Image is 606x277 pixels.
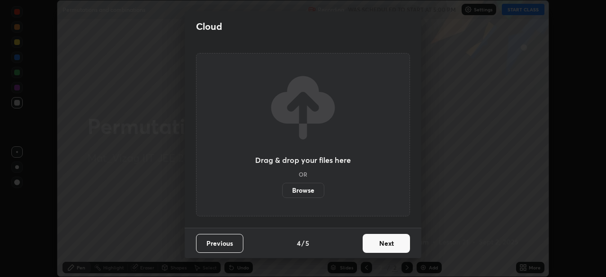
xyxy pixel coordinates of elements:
[302,238,304,248] h4: /
[196,234,243,253] button: Previous
[363,234,410,253] button: Next
[297,238,301,248] h4: 4
[299,171,307,177] h5: OR
[196,20,222,33] h2: Cloud
[255,156,351,164] h3: Drag & drop your files here
[305,238,309,248] h4: 5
